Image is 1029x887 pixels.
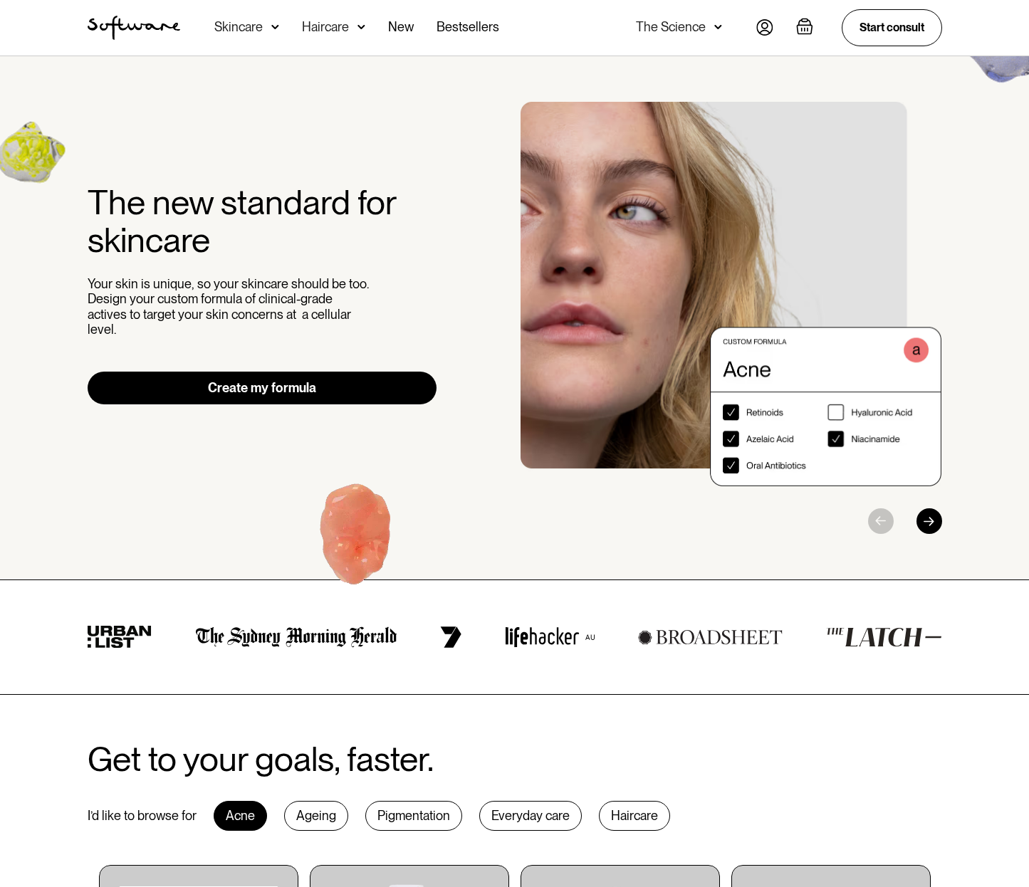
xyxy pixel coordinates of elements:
a: Open cart containing items [796,18,819,38]
div: Ageing [284,801,348,831]
img: Hydroquinone (skin lightening agent) [268,453,445,627]
div: 1 / 3 [521,102,942,486]
div: Pigmentation [365,801,462,831]
div: Skincare [214,20,263,34]
div: Everyday care [479,801,582,831]
img: the Sydney morning herald logo [196,626,397,648]
img: Software Logo [88,16,180,40]
img: lifehacker logo [505,626,595,648]
img: arrow down [714,20,722,34]
div: The Science [636,20,706,34]
div: Next slide [916,508,942,534]
img: arrow down [357,20,365,34]
a: home [88,16,180,40]
div: Acne [214,801,267,831]
div: Haircare [302,20,349,34]
h2: The new standard for skincare [88,184,437,259]
img: the latch logo [826,627,941,647]
img: arrow down [271,20,279,34]
h2: Get to your goals, faster. [88,740,434,778]
p: Your skin is unique, so your skincare should be too. Design your custom formula of clinical-grade... [88,276,372,337]
img: broadsheet logo [638,629,783,645]
a: Create my formula [88,372,437,404]
a: Start consult [842,9,942,46]
img: urban list logo [88,626,152,649]
div: I’d like to browse for [88,808,197,824]
div: Haircare [599,801,670,831]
